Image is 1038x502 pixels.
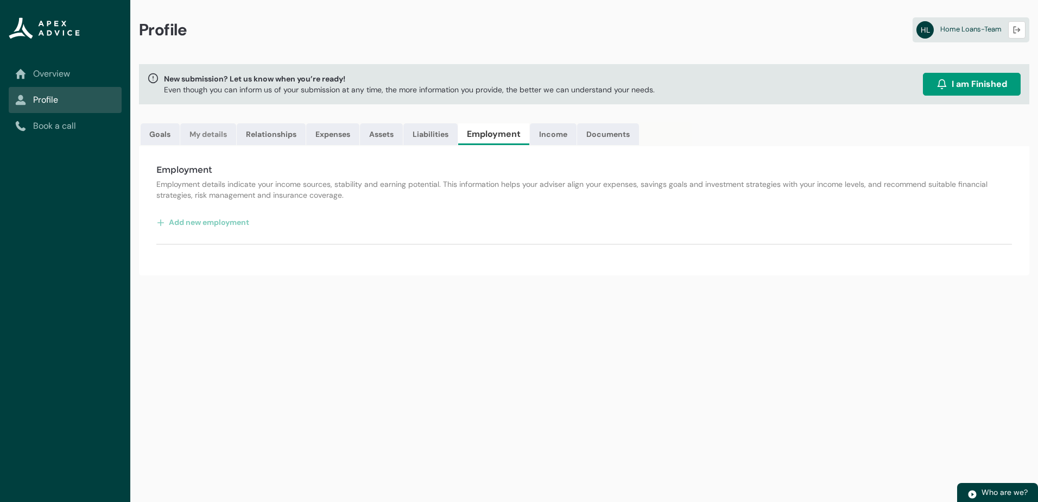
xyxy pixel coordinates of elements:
[139,20,187,40] span: Profile
[164,73,655,84] span: New submission? Let us know when you’re ready!
[403,123,458,145] a: Liabilities
[923,73,1021,96] button: I am Finished
[9,61,122,139] nav: Sub page
[360,123,403,145] a: Assets
[936,79,947,90] img: alarm.svg
[15,120,115,133] a: Book a call
[15,93,115,106] a: Profile
[458,123,529,145] a: Employment
[530,123,577,145] a: Income
[913,17,1029,42] a: HLHome Loans-Team
[180,123,236,145] a: My details
[967,490,977,499] img: play.svg
[952,78,1007,91] span: I am Finished
[156,179,1012,200] p: Employment details indicate your income sources, stability and earning potential. This informatio...
[237,123,306,145] a: Relationships
[141,123,180,145] a: Goals
[9,17,80,39] img: Apex Advice Group
[156,214,250,231] button: Add new employment
[916,21,934,39] abbr: HL
[15,67,115,80] a: Overview
[156,164,1012,177] h4: Employment
[164,84,655,95] p: Even though you can inform us of your submission at any time, the more information you provide, t...
[940,24,1002,34] span: Home Loans-Team
[577,123,639,145] a: Documents
[982,487,1028,497] span: Who are we?
[306,123,359,145] a: Expenses
[1008,21,1026,39] button: Logout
